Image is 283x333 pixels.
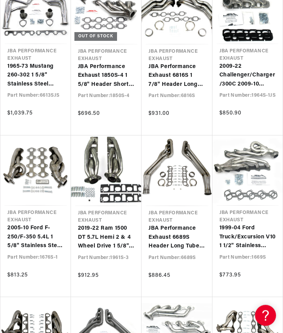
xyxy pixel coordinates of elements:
a: 2009-22 Challenger/Charger/300C 2009-10 Magnum 5.7L 1 3/4" Stainless Steel Shorty Header with Met... [219,62,276,89]
a: JBA Performance Exhaust 6689S Header Long Tube 1 7/8" Stainless Steel 15-19 Mustang 5.0L [148,224,205,251]
a: JBA Performance Exhaust 6816S 1 7/8" Header Long Tube Stainless Steel [DATE]-[DATE] Camaro SS,ZL1 [148,63,205,90]
a: JBA Performance Exhaust 1850S-4 1 5/8" Header Shorty Stainless Steel 14-19 GM Truck/SUV 5.3/6.2L ... [78,63,135,90]
a: 1999-04 Ford Truck/Excursion V10 1 1/2" Stainless Steel Shorty Header [219,224,276,251]
a: 2019-22 Ram 1500 DT 5.7L Hemi 2 & 4 Wheel Drive 1 5/8" Stainless Steel Shorty Header [78,224,135,251]
a: 1965-73 Mustang 260-302 1 5/8" Stainless Steel Long Tube Header with Metallic Ceramic Coating [7,62,64,89]
a: 2005-10 Ford F-250/F-350 5.4L 1 5/8" Stainless Steel Shorty Header [7,224,64,251]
